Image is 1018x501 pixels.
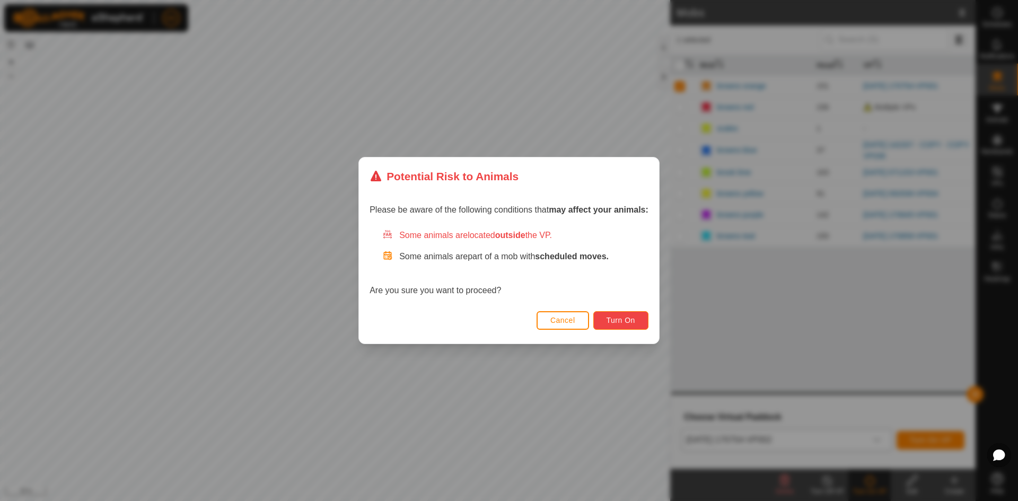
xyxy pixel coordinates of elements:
[535,252,609,261] strong: scheduled moves.
[495,231,525,240] strong: outside
[537,311,589,330] button: Cancel
[550,316,575,324] span: Cancel
[549,205,648,214] strong: may affect your animals:
[468,231,552,240] span: located the VP.
[468,252,609,261] span: part of a mob with
[382,229,648,242] div: Some animals are
[593,311,648,330] button: Turn On
[607,316,635,324] span: Turn On
[370,229,648,297] div: Are you sure you want to proceed?
[370,205,648,214] span: Please be aware of the following conditions that
[370,168,519,184] div: Potential Risk to Animals
[399,250,648,263] p: Some animals are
